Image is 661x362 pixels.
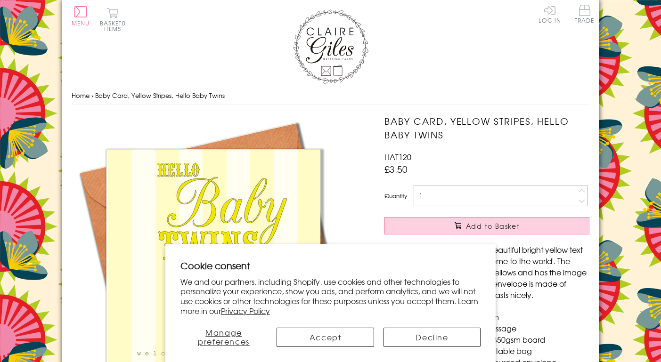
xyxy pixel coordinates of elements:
[277,328,374,347] button: Accept
[95,91,225,100] span: Baby Card, Yellow Stripes, Hello Baby Twins
[539,5,561,23] a: Log In
[384,217,589,234] button: Add to Basket
[384,114,589,142] h1: Baby Card, Yellow Stripes, Hello Baby Twins
[384,162,408,176] span: £3.50
[198,327,250,347] span: Manage preferences
[72,6,90,26] button: Menu
[575,5,595,23] span: Trade
[384,328,481,347] button: Decline
[91,91,93,100] span: ›
[100,8,126,32] button: Basket0 items
[72,19,90,27] span: Menu
[72,91,90,100] a: Home
[384,192,407,200] label: Quantity
[180,277,481,316] p: We and our partners, including Shopify, use cookies and other technologies to personalize your ex...
[180,259,481,272] h2: Cookie consent
[384,151,411,162] span: HAT120
[293,9,368,84] img: Claire Giles Greetings Cards
[180,328,268,347] button: Manage preferences
[466,221,520,231] span: Add to Basket
[221,305,270,316] a: Privacy Policy
[575,5,595,25] a: Trade
[72,86,590,105] nav: breadcrumbs
[104,19,126,33] span: 0 items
